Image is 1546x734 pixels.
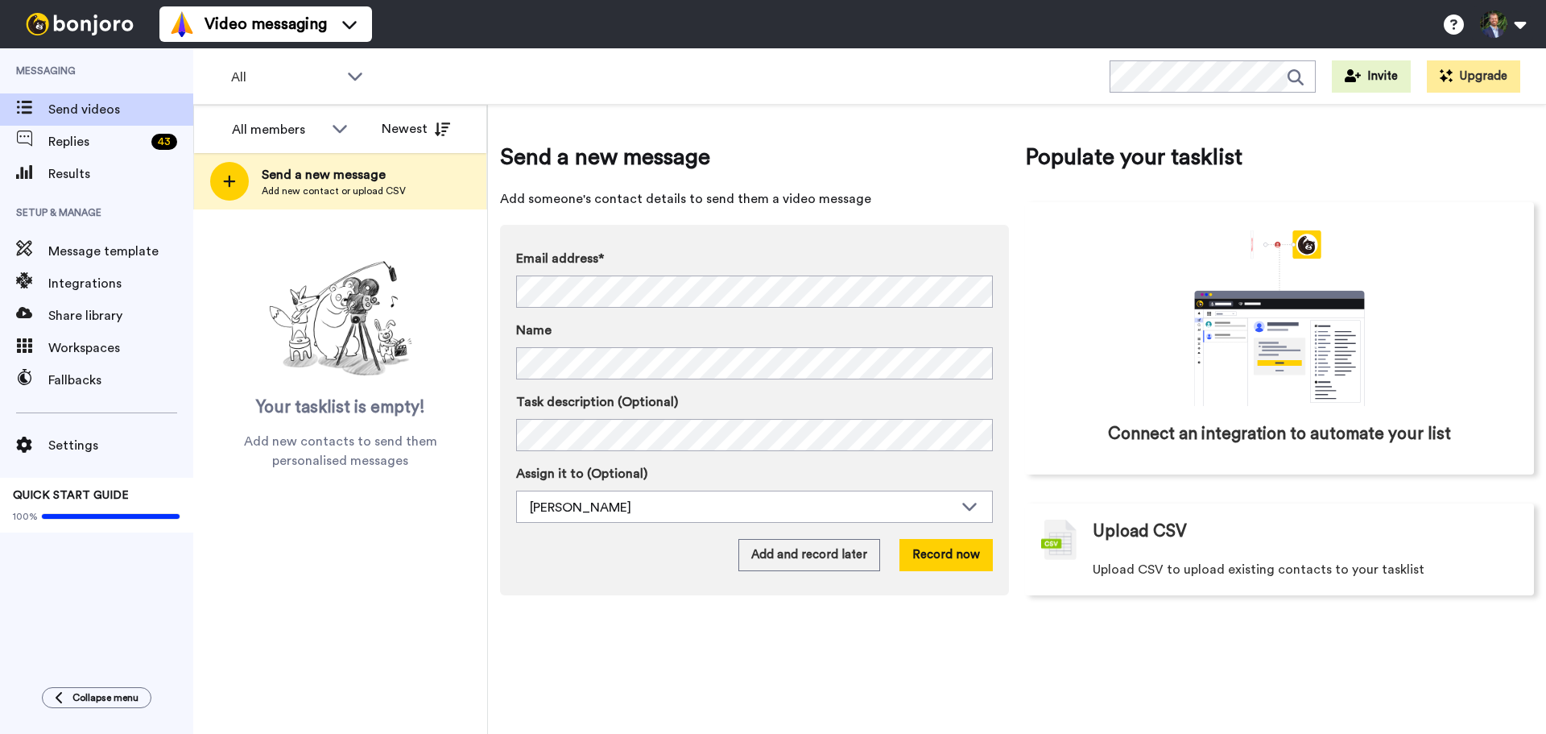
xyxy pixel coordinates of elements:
[262,165,406,185] span: Send a new message
[232,120,324,139] div: All members
[48,164,193,184] span: Results
[500,141,1009,173] span: Send a new message
[48,371,193,390] span: Fallbacks
[1093,520,1187,544] span: Upload CSV
[256,396,425,420] span: Your tasklist is empty!
[217,432,463,471] span: Add new contacts to send them personalised messages
[516,464,993,483] label: Assign it to (Optional)
[48,338,193,358] span: Workspaces
[262,185,406,197] span: Add new contact or upload CSV
[72,691,138,704] span: Collapse menu
[1093,560,1424,579] span: Upload CSV to upload existing contacts to your tasklist
[1427,60,1520,93] button: Upgrade
[530,498,953,517] div: [PERSON_NAME]
[260,255,421,384] img: ready-set-action.png
[19,13,140,35] img: bj-logo-header-white.svg
[1041,520,1077,560] img: csv-grey.png
[1108,422,1451,446] span: Connect an integration to automate your list
[370,113,462,145] button: Newest
[13,510,38,523] span: 100%
[48,242,193,261] span: Message template
[231,68,339,87] span: All
[899,539,993,571] button: Record now
[48,132,145,151] span: Replies
[500,189,1009,209] span: Add someone's contact details to send them a video message
[48,306,193,326] span: Share library
[13,490,129,501] span: QUICK START GUIDE
[48,274,193,293] span: Integrations
[169,11,195,37] img: vm-color.svg
[516,392,993,412] label: Task description (Optional)
[48,100,193,119] span: Send videos
[1332,60,1411,93] button: Invite
[42,687,151,708] button: Collapse menu
[738,539,880,571] button: Add and record later
[205,13,327,35] span: Video messaging
[516,249,993,268] label: Email address*
[1025,141,1534,173] span: Populate your tasklist
[48,436,193,455] span: Settings
[1159,230,1400,406] div: animation
[151,134,177,150] div: 43
[516,321,552,340] span: Name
